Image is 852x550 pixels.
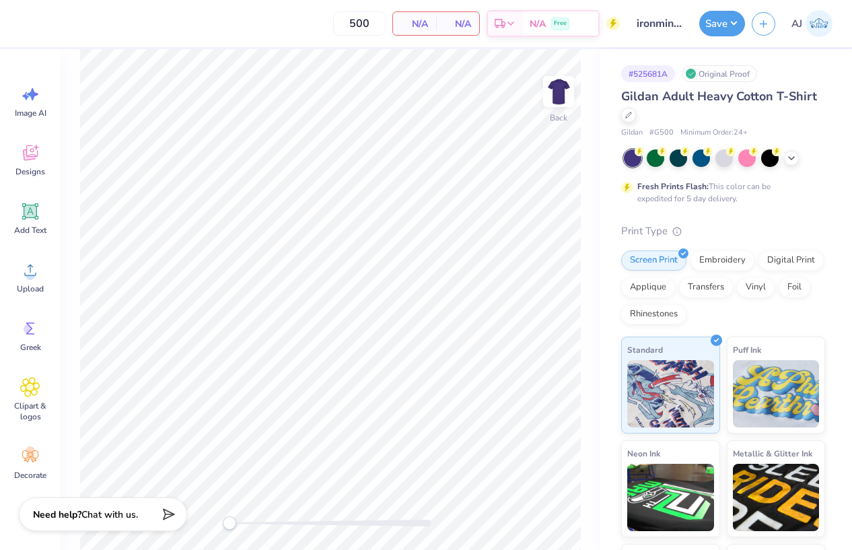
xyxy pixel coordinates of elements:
span: Add Text [14,225,46,236]
span: Puff Ink [733,343,761,357]
img: Back [545,78,572,105]
strong: Fresh Prints Flash: [637,181,709,192]
div: Applique [621,277,675,298]
span: Upload [17,283,44,294]
div: Foil [779,277,810,298]
div: Screen Print [621,250,686,271]
span: Image AI [15,108,46,118]
span: Free [554,19,567,28]
input: – – [333,11,386,36]
a: AJ [785,10,839,37]
img: Armiel John Calzada [806,10,832,37]
span: Chat with us. [81,508,138,521]
input: Untitled Design [627,10,693,37]
span: Gildan [621,127,643,139]
span: Neon Ink [627,446,660,460]
strong: Need help? [33,508,81,521]
div: Back [550,112,567,124]
span: N/A [401,17,428,31]
span: N/A [530,17,546,31]
div: Vinyl [737,277,775,298]
div: This color can be expedited for 5 day delivery. [637,180,803,205]
div: Accessibility label [223,516,236,530]
span: Greek [20,342,41,353]
div: # 525681A [621,65,675,82]
span: Gildan Adult Heavy Cotton T-Shirt [621,88,817,104]
div: Original Proof [682,65,757,82]
span: Metallic & Glitter Ink [733,446,812,460]
div: Print Type [621,224,825,239]
img: Puff Ink [733,360,820,427]
img: Neon Ink [627,464,714,531]
span: Designs [15,166,45,177]
div: Transfers [679,277,733,298]
img: Standard [627,360,714,427]
span: Clipart & logos [8,401,52,422]
span: AJ [791,16,802,32]
button: Save [699,11,745,36]
div: Embroidery [690,250,754,271]
div: Rhinestones [621,304,686,324]
span: Standard [627,343,663,357]
span: # G500 [649,127,674,139]
span: N/A [444,17,471,31]
img: Metallic & Glitter Ink [733,464,820,531]
div: Digital Print [758,250,824,271]
span: Minimum Order: 24 + [680,127,748,139]
span: Decorate [14,470,46,481]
